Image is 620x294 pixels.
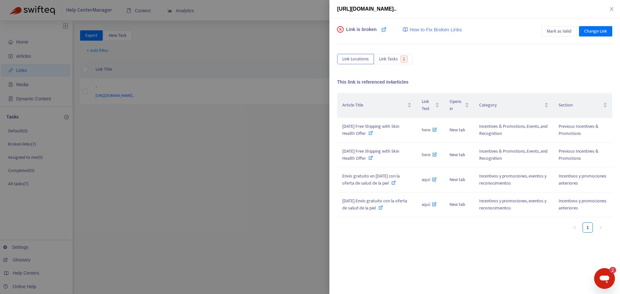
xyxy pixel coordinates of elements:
span: Section [559,102,602,109]
a: How to Fix Broken Links [403,26,462,34]
button: Change Link [579,26,612,36]
button: Close [607,6,616,12]
span: New tab [449,201,465,208]
th: Opens in [444,93,474,118]
a: 1 [583,223,593,232]
th: Article Title [337,93,417,118]
button: Link Tasks1 [374,54,413,64]
span: Mark as Valid [547,28,572,35]
iframe: Number of unread messages [603,267,616,273]
span: Link Text [422,98,434,112]
th: Section [553,93,612,118]
span: Category [479,102,543,109]
span: right [599,226,603,229]
span: Incentivos y promociones, eventos y reconocimientos [479,172,546,187]
span: Change Link [584,28,607,35]
span: Link Locations [342,56,369,63]
span: Incentivos y promociones, eventos y reconocimientos [479,197,546,212]
span: Previous Incentives & Promotions [559,147,598,162]
span: Link Tasks [379,56,398,63]
span: Incentives & Promotions, Events, and Recognition [479,147,548,162]
th: Link Text [417,93,444,118]
span: here [422,151,437,158]
iframe: Button to launch messaging window, 2 unread messages [594,268,615,289]
span: Opens in [449,98,464,112]
span: [DATE] Envío gratuito con la oferta de salud de la piel [342,197,407,212]
span: New tab [449,176,465,183]
li: Next Page [595,222,606,233]
span: Incentivos y promociones anteriores [559,197,606,212]
img: image-link [403,27,408,32]
span: Article Title [342,102,406,109]
button: right [595,222,606,233]
span: New tab [449,151,465,158]
span: Incentivos y promociones anteriores [559,172,606,187]
span: left [573,226,577,229]
span: [URL][DOMAIN_NAME].. [337,6,397,12]
span: close-circle [337,26,344,33]
span: here [422,126,437,134]
span: aquí [422,201,437,208]
span: Incentives & Promotions, Events, and Recognition [479,123,548,137]
span: Envío gratuito en [DATE] con la oferta de salud de la piel [342,172,400,187]
span: [DATE] Free Shipping with Skin Health Offer [342,147,399,162]
span: New tab [449,126,465,134]
span: This link is referenced in 4 articles [337,79,408,85]
th: Category [474,93,553,118]
span: aquí [422,176,437,183]
button: Mark as Valid [542,26,577,36]
button: left [570,222,580,233]
span: [DATE] Free Shipping with Skin Health Offer [342,123,399,137]
span: close [609,6,614,12]
li: 1 [583,222,593,233]
span: 1 [400,56,408,63]
li: Previous Page [570,222,580,233]
button: Link Locations [337,54,374,64]
span: Link is broken [346,26,377,39]
span: How to Fix Broken Links [409,26,462,34]
span: Previous Incentives & Promotions [559,123,598,137]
